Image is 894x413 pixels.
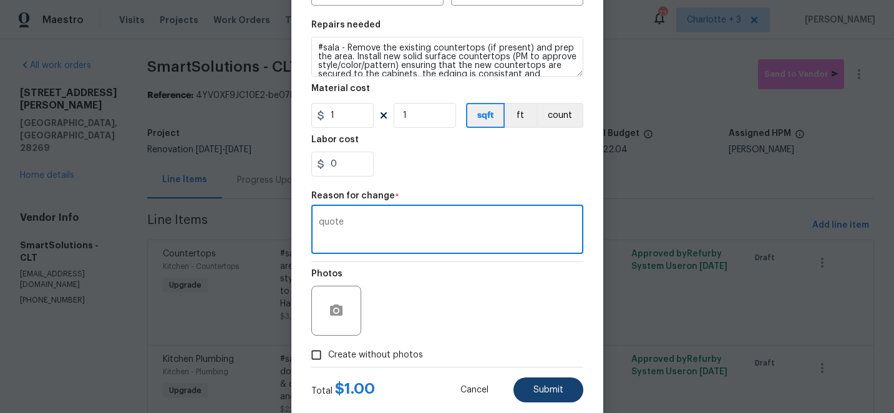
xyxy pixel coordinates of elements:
button: Cancel [440,377,508,402]
div: Total [311,382,375,397]
textarea: #sala - Remove the existing countertops (if present) and prep the area. Install new solid surface... [311,37,583,77]
span: $ 1.00 [335,381,375,396]
span: Cancel [460,386,488,395]
span: Create without photos [328,349,423,362]
button: ft [505,103,537,128]
button: Submit [513,377,583,402]
h5: Material cost [311,84,370,93]
h5: Photos [311,270,343,278]
button: count [537,103,583,128]
textarea: quote [319,218,576,244]
h5: Reason for change [311,192,395,200]
h5: Repairs needed [311,21,381,29]
button: sqft [466,103,505,128]
span: Submit [533,386,563,395]
h5: Labor cost [311,135,359,144]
